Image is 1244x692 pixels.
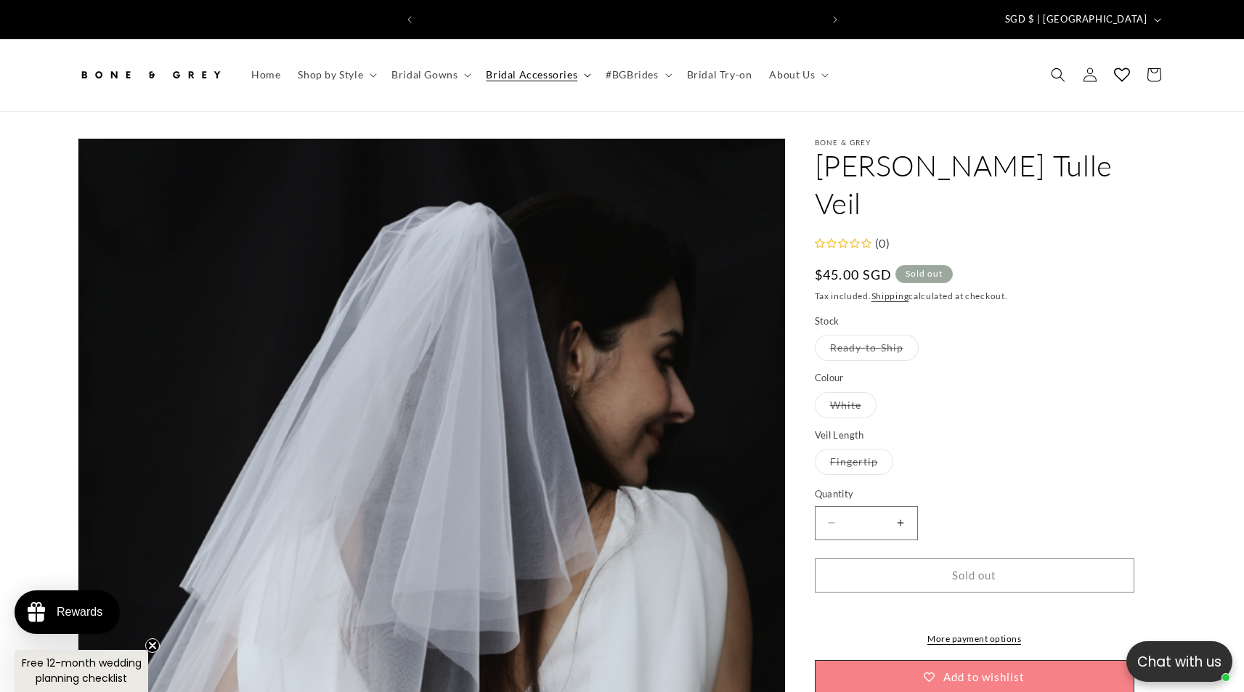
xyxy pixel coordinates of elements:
a: Shipping [871,290,909,301]
span: About Us [769,68,815,81]
label: Quantity [815,487,1134,502]
label: Ready-to-Ship [815,335,919,361]
span: Bridal Try-on [687,68,752,81]
span: SGD $ | [GEOGRAPHIC_DATA] [1005,12,1147,27]
h1: [PERSON_NAME] Tulle Veil [815,147,1167,222]
span: Bridal Accessories [486,68,577,81]
button: Sold out [815,558,1134,593]
a: More payment options [815,632,1134,646]
summary: Search [1042,59,1074,91]
span: Free 12-month wedding planning checklist [22,656,142,685]
div: (0) [871,233,890,254]
summary: Bridal Gowns [383,60,477,90]
button: Close teaser [145,638,160,653]
span: Home [251,68,280,81]
p: Chat with us [1126,651,1232,672]
span: Bridal Gowns [391,68,458,81]
div: Free 12-month wedding planning checklistClose teaser [15,650,148,692]
div: Rewards [57,606,102,619]
legend: Colour [815,371,845,386]
a: Home [243,60,289,90]
summary: About Us [760,60,834,90]
button: Open chatbox [1126,641,1232,682]
legend: Stock [815,314,841,329]
button: Write a review [993,22,1089,46]
summary: #BGBrides [597,60,678,90]
span: #BGBrides [606,68,658,81]
label: White [815,392,877,418]
div: Tax included. calculated at checkout. [815,289,1167,304]
span: $45.00 SGD [815,265,893,285]
button: Previous announcement [394,6,426,33]
p: Bone & Grey [815,138,1167,147]
button: SGD $ | [GEOGRAPHIC_DATA] [996,6,1167,33]
a: Bone and Grey Bridal [72,54,228,97]
summary: Shop by Style [289,60,383,90]
label: Fingertip [815,449,893,475]
img: Bone and Grey Bridal [78,59,223,91]
button: Next announcement [819,6,851,33]
span: Shop by Style [298,68,363,81]
legend: Veil Length [815,428,866,443]
a: Write a review [97,83,160,94]
a: Bridal Try-on [678,60,761,90]
span: Sold out [895,265,953,283]
summary: Bridal Accessories [477,60,597,90]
